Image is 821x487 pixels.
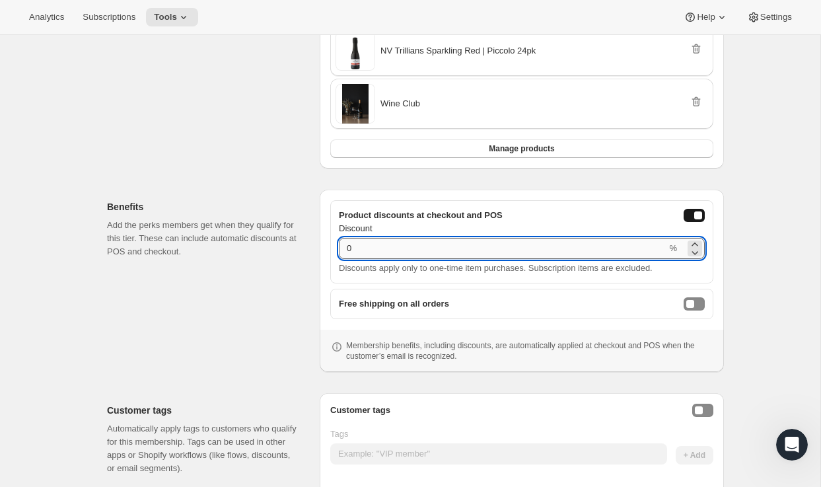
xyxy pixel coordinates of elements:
[330,429,348,439] span: Tags
[29,12,64,22] span: Analytics
[776,429,808,461] iframe: Intercom live chat
[692,404,713,417] button: Enable customer tags
[107,219,299,258] p: Add the perks members get when they qualify for this tier. These can include automatic discounts ...
[330,139,713,158] button: Manage products
[146,8,198,26] button: Tools
[489,143,554,154] span: Manage products
[669,243,677,253] span: %
[380,97,420,110] span: Wine Club
[380,44,536,57] span: NV Trillians Sparkling Red | Piccolo 24pk
[107,200,299,213] h2: Benefits
[687,93,705,111] button: Remove
[107,404,299,417] h2: Customer tags
[339,297,449,311] span: Free shipping on all orders
[339,209,503,222] span: Product discounts at checkout and POS
[154,12,177,22] span: Tools
[760,12,792,22] span: Settings
[83,12,135,22] span: Subscriptions
[346,340,713,361] p: Membership benefits, including discounts, are automatically applied at checkout and POS when the ...
[330,443,667,465] input: Example: "VIP member"
[107,422,299,475] p: Automatically apply tags to customers who qualify for this membership. Tags can be used in other ...
[75,8,143,26] button: Subscriptions
[687,40,705,58] button: Remove
[684,297,705,311] button: freeShippingEnabled
[739,8,800,26] button: Settings
[697,12,715,22] span: Help
[676,8,736,26] button: Help
[330,404,390,417] h3: Customer tags
[339,263,653,273] span: Discounts apply only to one-time item purchases. Subscription items are excluded.
[339,223,373,233] span: Discount
[21,8,72,26] button: Analytics
[684,209,705,222] button: onlineDiscountEnabled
